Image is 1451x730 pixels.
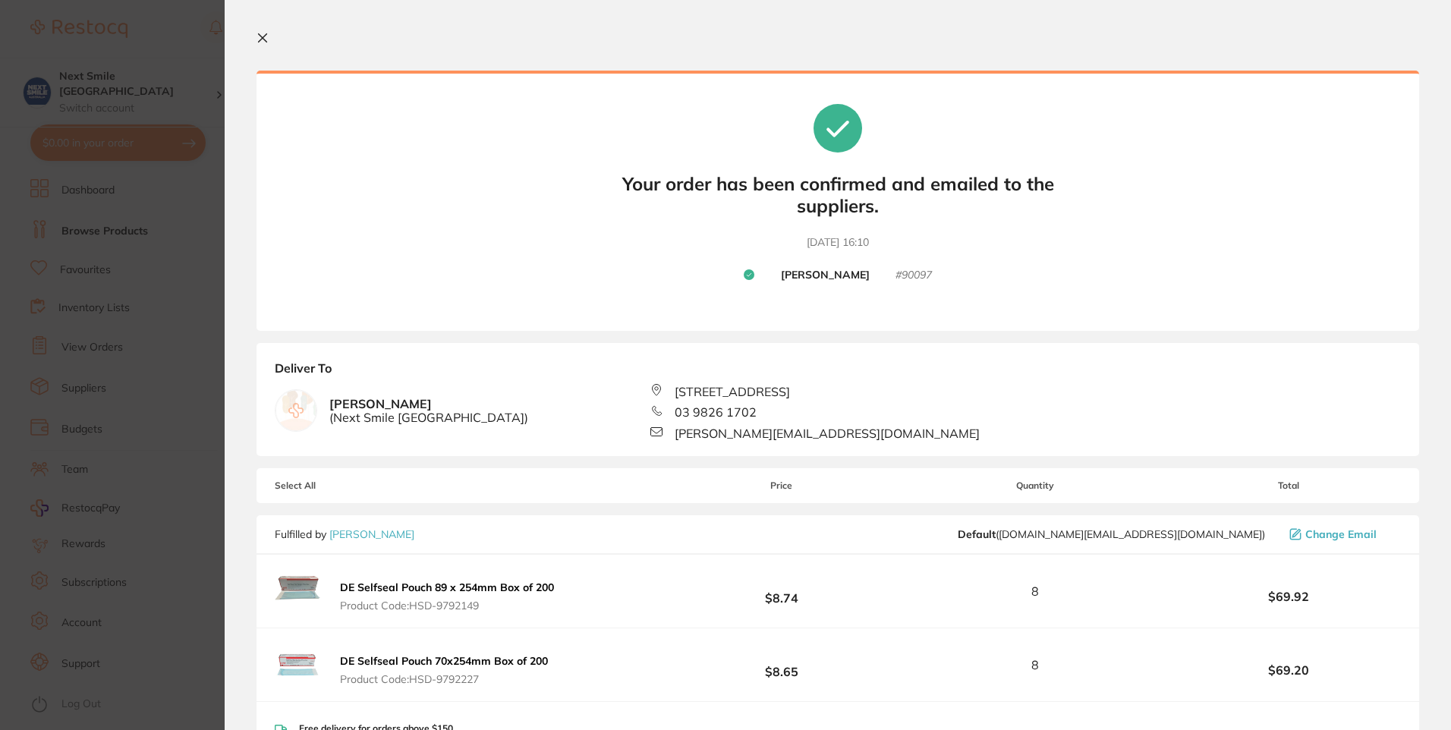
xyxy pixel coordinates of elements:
span: [STREET_ADDRESS] [675,385,790,398]
b: $8.65 [669,651,894,679]
span: 03 9826 1702 [675,405,757,419]
img: dDl1c2ludA [275,640,323,689]
span: 8 [1031,584,1039,598]
span: ( Next Smile [GEOGRAPHIC_DATA] ) [329,411,528,424]
button: DE Selfseal Pouch 89 x 254mm Box of 200 Product Code:HSD-9792149 [335,581,559,612]
b: $8.74 [669,577,894,606]
b: [PERSON_NAME] [329,397,528,425]
span: Price [669,480,894,491]
span: Product Code: HSD-9792149 [340,599,554,612]
b: [PERSON_NAME] [781,269,870,282]
b: Your order has been confirmed and emailed to the suppliers. [610,173,1065,217]
button: Change Email [1285,527,1401,541]
span: Total [1176,480,1401,491]
button: DE Selfseal Pouch 70x254mm Box of 200 Product Code:HSD-9792227 [335,654,552,686]
b: $69.20 [1176,663,1401,677]
span: 8 [1031,658,1039,672]
span: Quantity [894,480,1176,491]
span: [PERSON_NAME][EMAIL_ADDRESS][DOMAIN_NAME] [675,426,980,440]
span: customer.care@henryschein.com.au [958,528,1265,540]
a: [PERSON_NAME] [329,527,414,541]
b: Default [958,527,996,541]
span: Select All [275,480,426,491]
b: Deliver To [275,361,1401,384]
span: Product Code: HSD-9792227 [340,673,548,685]
b: DE Selfseal Pouch 89 x 254mm Box of 200 [340,581,554,594]
small: # 90097 [895,269,932,282]
b: $69.92 [1176,590,1401,603]
img: eTdhd3Z4NA [275,567,323,615]
b: DE Selfseal Pouch 70x254mm Box of 200 [340,654,548,668]
p: Fulfilled by [275,528,414,540]
img: empty.jpg [275,390,316,431]
span: Change Email [1305,528,1377,540]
